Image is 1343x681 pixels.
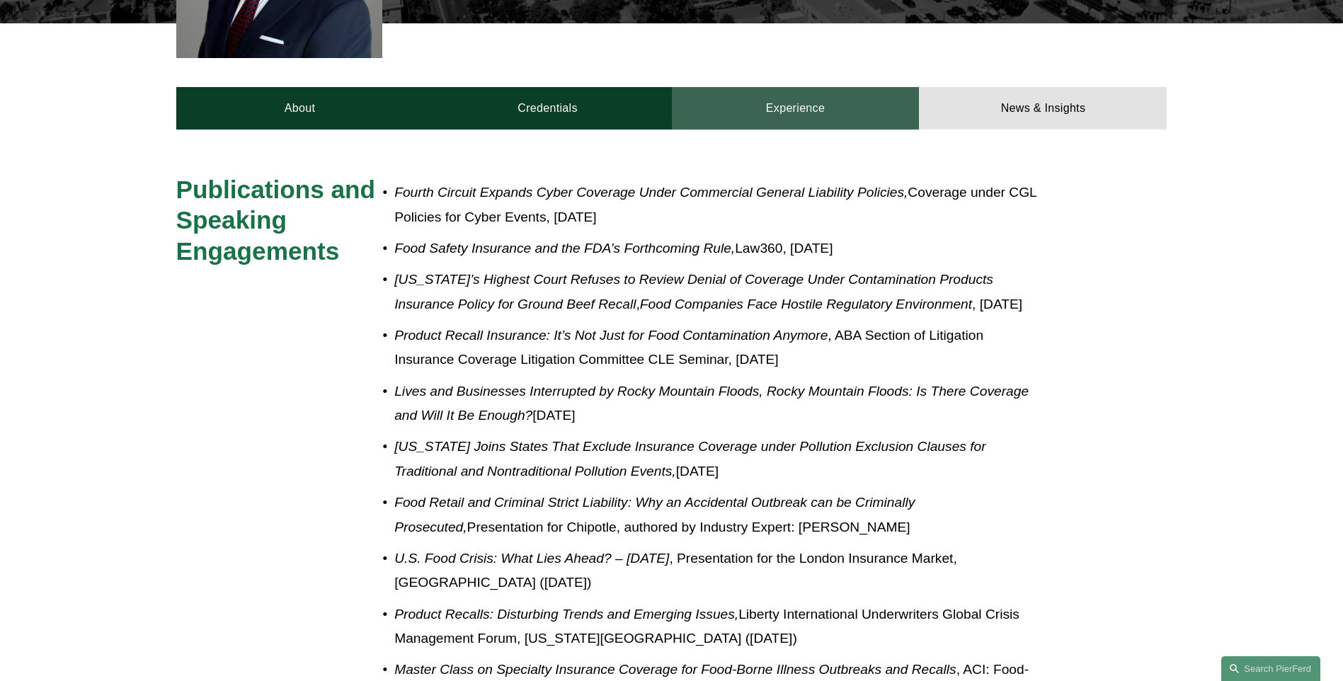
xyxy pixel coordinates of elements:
em: Food Retail and Criminal Strict Liability: Why an Accidental Outbreak can be Criminally Prosecuted, [394,495,918,534]
em: Fourth Circuit Expands Cyber Coverage Under Commercial General Liability Policies, [394,185,908,200]
p: Coverage under CGL Policies for Cyber Events, [DATE] [394,181,1043,229]
a: About [176,87,424,130]
a: Search this site [1221,656,1320,681]
p: , Presentation for the London Insurance Market, [GEOGRAPHIC_DATA] ([DATE]) [394,546,1043,595]
em: Product Recalls: Disturbing Trends and Emerging Issues, [394,607,738,622]
em: Food Safety Insurance and the FDA’s Forthcoming Rule, [394,241,735,256]
a: News & Insights [919,87,1167,130]
p: [DATE] [394,435,1043,483]
p: Presentation for Chipotle, authored by Industry Expert: [PERSON_NAME] [394,491,1043,539]
em: Lives and Businesses Interrupted by Rocky Mountain Floods, Rocky Mountain Floods: Is There Covera... [394,384,1032,423]
em: Master Class on Specialty Insurance Coverage for Food-Borne Illness Outbreaks and Recalls [394,662,956,677]
p: , ABA Section of Litigation Insurance Coverage Litigation Committee CLE Seminar, [DATE] [394,324,1043,372]
p: Liberty International Underwriters Global Crisis Management Forum, [US_STATE][GEOGRAPHIC_DATA] ([... [394,602,1043,651]
em: U.S. Food Crisis: What Lies Ahead? – [DATE] [394,551,669,566]
span: Publications and Speaking Engagements [176,176,382,265]
a: Experience [672,87,920,130]
em: Product Recall Insurance: It’s Not Just for Food Contamination Anymore [394,328,828,343]
p: Law360, [DATE] [394,236,1043,261]
p: , , [DATE] [394,268,1043,316]
a: Credentials [424,87,672,130]
em: [US_STATE] Joins States That Exclude Insurance Coverage under Pollution Exclusion Clauses for Tra... [394,439,990,479]
em: Food Companies Face Hostile Regulatory Environment [640,297,972,311]
em: [US_STATE]’s Highest Court Refuses to Review Denial of Coverage Under Contamination Products Insu... [394,272,997,311]
p: [DATE] [394,379,1043,428]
